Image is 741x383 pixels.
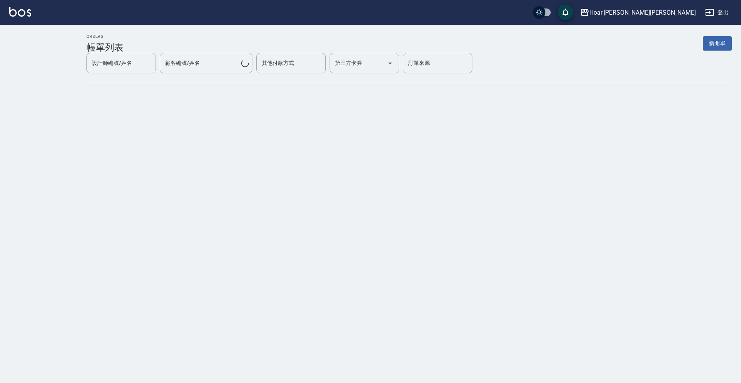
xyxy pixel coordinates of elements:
[703,36,732,51] button: 新開單
[86,42,123,53] h3: 帳單列表
[558,5,573,20] button: save
[702,5,732,20] button: 登出
[384,57,396,69] button: Open
[577,5,699,20] button: Hoar [PERSON_NAME][PERSON_NAME]
[86,34,123,39] h2: ORDERS
[589,8,696,17] div: Hoar [PERSON_NAME][PERSON_NAME]
[9,7,31,17] img: Logo
[703,39,732,47] a: 新開單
